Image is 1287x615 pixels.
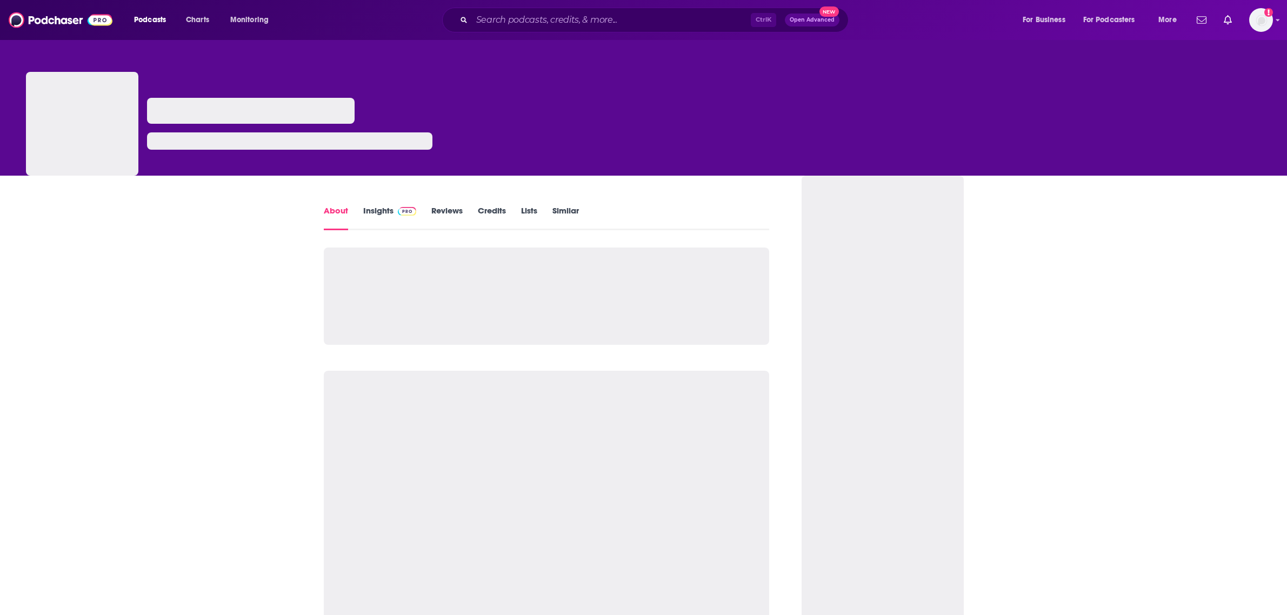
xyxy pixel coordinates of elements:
a: About [324,205,348,230]
button: Open AdvancedNew [785,14,839,26]
a: Show notifications dropdown [1192,11,1211,29]
span: Charts [186,12,209,28]
img: Podchaser - Follow, Share and Rate Podcasts [9,10,112,30]
button: open menu [1151,11,1190,29]
span: Ctrl K [751,13,776,27]
span: Logged in as gabrielle.gantz [1249,8,1273,32]
a: Charts [179,11,216,29]
button: open menu [1076,11,1151,29]
span: For Business [1023,12,1065,28]
button: open menu [126,11,180,29]
span: For Podcasters [1083,12,1135,28]
button: open menu [1015,11,1079,29]
a: Show notifications dropdown [1219,11,1236,29]
span: New [819,6,839,17]
img: Podchaser Pro [398,207,417,216]
button: open menu [223,11,283,29]
span: Podcasts [134,12,166,28]
span: More [1158,12,1177,28]
span: Monitoring [230,12,269,28]
a: Credits [478,205,506,230]
img: User Profile [1249,8,1273,32]
a: Reviews [431,205,463,230]
svg: Add a profile image [1264,8,1273,17]
a: Lists [521,205,537,230]
a: Similar [552,205,579,230]
button: Show profile menu [1249,8,1273,32]
span: Open Advanced [790,17,835,23]
a: InsightsPodchaser Pro [363,205,417,230]
input: Search podcasts, credits, & more... [472,11,751,29]
div: Search podcasts, credits, & more... [452,8,859,32]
